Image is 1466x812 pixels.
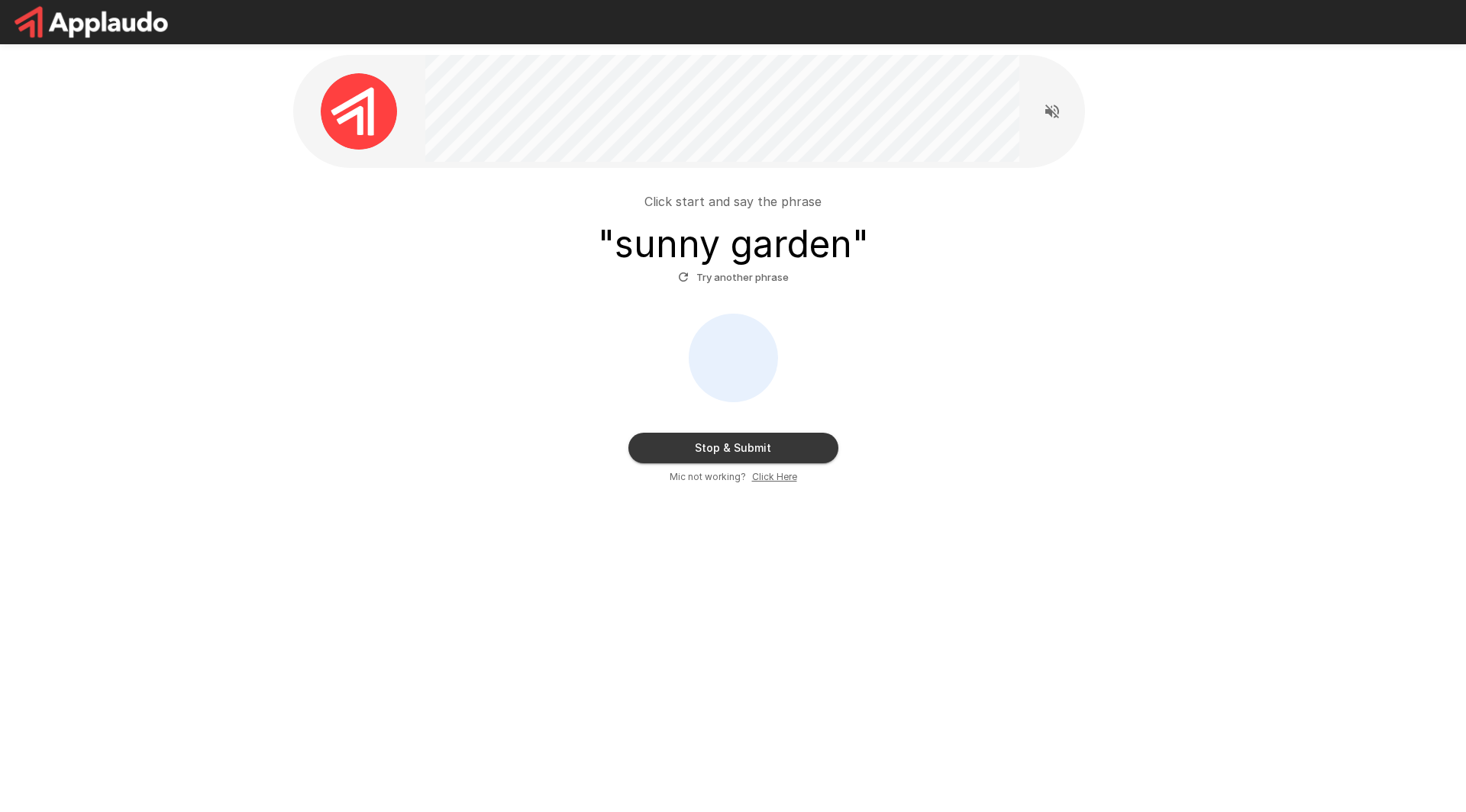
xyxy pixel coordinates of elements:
[598,223,869,266] h3: " sunny garden "
[1037,96,1067,127] button: Read questions aloud
[670,469,746,485] span: Mic not working?
[628,433,838,463] button: Stop & Submit
[321,73,397,150] img: applaudo_avatar.png
[674,266,793,289] button: Try another phrase
[752,471,797,482] u: Click Here
[644,192,822,211] p: Click start and say the phrase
